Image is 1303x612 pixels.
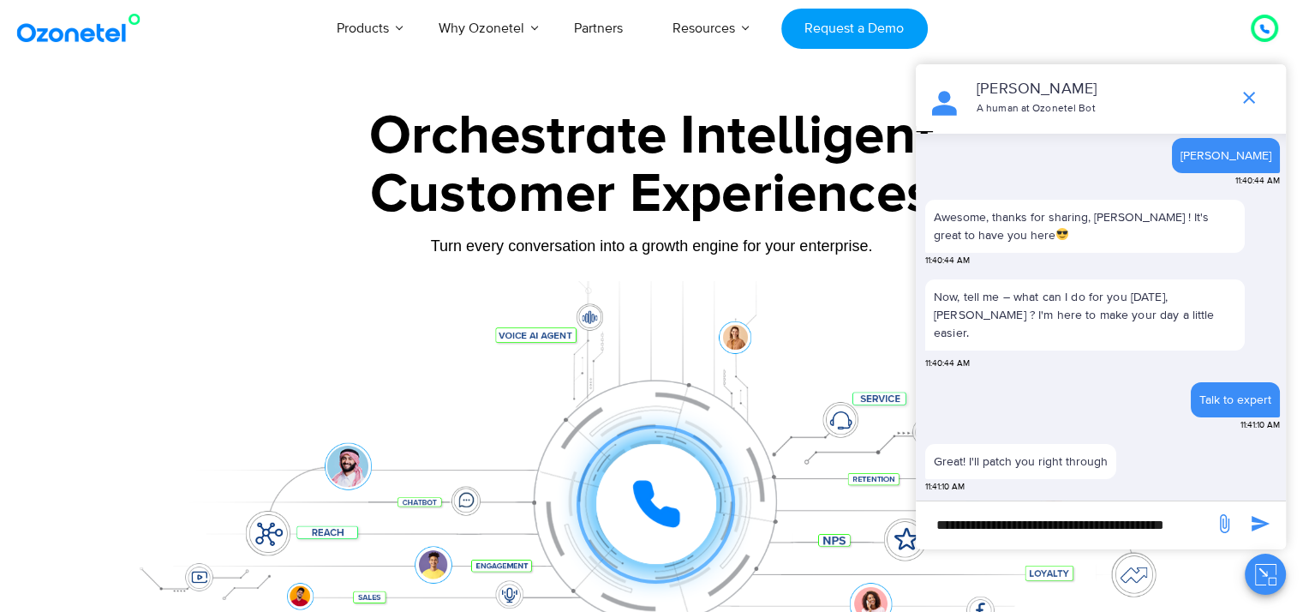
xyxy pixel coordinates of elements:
[1240,419,1280,432] span: 11:41:10 AM
[1056,228,1068,240] img: 😎
[781,9,928,49] a: Request a Demo
[1180,147,1271,165] div: [PERSON_NAME]
[925,481,965,494] span: 11:41:10 AM
[977,101,1222,117] p: A human at Ozonetel Bot
[924,510,1205,541] div: new-msg-input
[117,237,1187,255] div: Turn every conversation into a growth engine for your enterprise.
[934,453,1108,471] p: Great! I'll patch you right through
[977,78,1222,101] p: [PERSON_NAME]
[1199,391,1271,409] div: Talk to expert
[117,109,1187,164] div: Orchestrate Intelligent
[1232,81,1266,115] span: end chat or minimize
[934,208,1236,244] p: Awesome, thanks for sharing, [PERSON_NAME] ! It's great to have you here
[925,357,970,370] span: 11:40:44 AM
[925,279,1245,351] p: Now, tell me – what can I do for you [DATE], [PERSON_NAME] ? I'm here to make your day a little e...
[117,153,1187,236] div: Customer Experiences
[925,255,970,267] span: 11:40:44 AM
[1235,175,1280,188] span: 11:40:44 AM
[1243,507,1277,541] span: send message
[1207,507,1241,541] span: send message
[1245,554,1286,595] button: Close chat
